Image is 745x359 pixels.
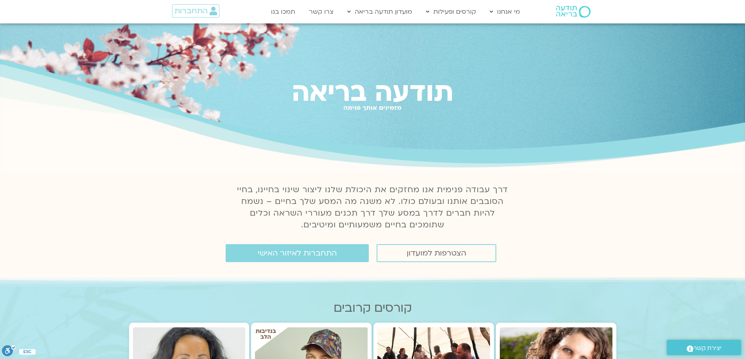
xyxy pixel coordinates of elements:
[422,4,480,19] a: קורסים ופעילות
[667,340,741,355] a: יצירת קשר
[377,244,496,262] a: הצטרפות למועדון
[556,6,591,18] img: תודעה בריאה
[258,249,337,257] span: התחברות לאיזור האישי
[267,4,299,19] a: תמכו בנו
[174,7,208,15] span: התחברות
[233,184,513,231] p: דרך עבודה פנימית אנו מחזקים את היכולת שלנו ליצור שינוי בחיינו, בחיי הסובבים אותנו ובעולם כולו. לא...
[129,301,616,315] h2: קורסים קרובים
[172,4,219,18] a: התחברות
[693,343,722,354] span: יצירת קשר
[486,4,524,19] a: מי אנחנו
[305,4,337,19] a: צרו קשר
[226,244,369,262] a: התחברות לאיזור האישי
[343,4,416,19] a: מועדון תודעה בריאה
[407,249,466,257] span: הצטרפות למועדון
